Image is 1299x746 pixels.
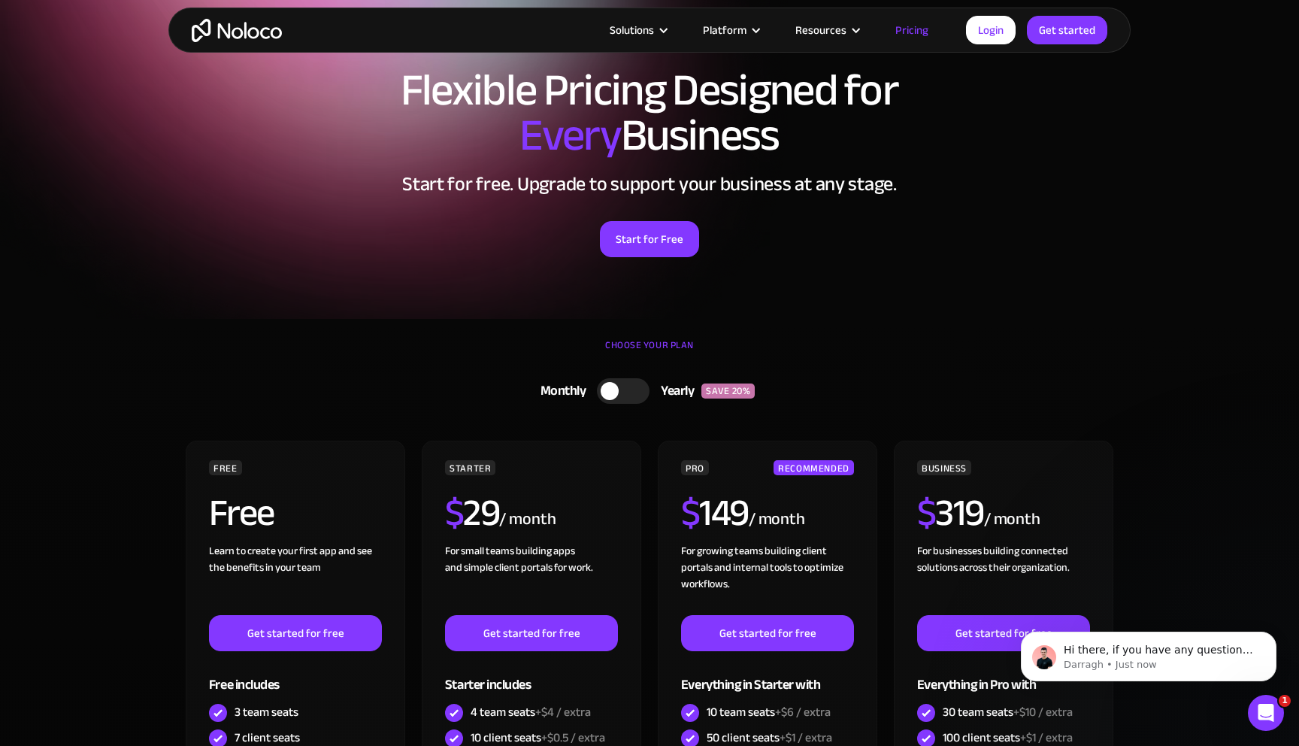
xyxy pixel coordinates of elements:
[966,16,1016,44] a: Login
[917,615,1090,651] a: Get started for free
[183,173,1116,196] h2: Start for free. Upgrade to support your business at any stage.
[471,704,591,720] div: 4 team seats
[877,20,947,40] a: Pricing
[681,651,854,700] div: Everything in Starter with
[681,478,700,548] span: $
[535,701,591,723] span: +$4 / extra
[591,20,684,40] div: Solutions
[445,460,495,475] div: STARTER
[917,478,936,548] span: $
[209,494,274,532] h2: Free
[707,729,832,746] div: 50 client seats
[984,508,1040,532] div: / month
[681,494,749,532] h2: 149
[209,543,382,615] div: Learn to create your first app and see the benefits in your team ‍
[471,729,605,746] div: 10 client seats
[183,68,1116,158] h1: Flexible Pricing Designed for Business
[445,478,464,548] span: $
[943,729,1073,746] div: 100 client seats
[681,615,854,651] a: Get started for free
[209,460,242,475] div: FREE
[235,704,298,720] div: 3 team seats
[998,600,1299,705] iframe: Intercom notifications message
[445,543,618,615] div: For small teams building apps and simple client portals for work. ‍
[519,93,621,177] span: Every
[1279,695,1291,707] span: 1
[681,460,709,475] div: PRO
[917,494,984,532] h2: 319
[522,380,598,402] div: Monthly
[777,20,877,40] div: Resources
[192,19,282,42] a: home
[649,380,701,402] div: Yearly
[917,460,971,475] div: BUSINESS
[749,508,805,532] div: / month
[600,221,699,257] a: Start for Free
[209,651,382,700] div: Free includes
[775,701,831,723] span: +$6 / extra
[445,615,618,651] a: Get started for free
[795,20,846,40] div: Resources
[610,20,654,40] div: Solutions
[235,729,300,746] div: 7 client seats
[917,651,1090,700] div: Everything in Pro with
[209,615,382,651] a: Get started for free
[684,20,777,40] div: Platform
[774,460,854,475] div: RECOMMENDED
[445,651,618,700] div: Starter includes
[943,704,1073,720] div: 30 team seats
[445,494,500,532] h2: 29
[701,384,755,399] div: SAVE 20%
[183,334,1116,371] div: CHOOSE YOUR PLAN
[681,543,854,615] div: For growing teams building client portals and internal tools to optimize workflows.
[1013,701,1073,723] span: +$10 / extra
[703,20,746,40] div: Platform
[499,508,556,532] div: / month
[917,543,1090,615] div: For businesses building connected solutions across their organization. ‍
[707,704,831,720] div: 10 team seats
[1248,695,1284,731] iframe: Intercom live chat
[1027,16,1107,44] a: Get started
